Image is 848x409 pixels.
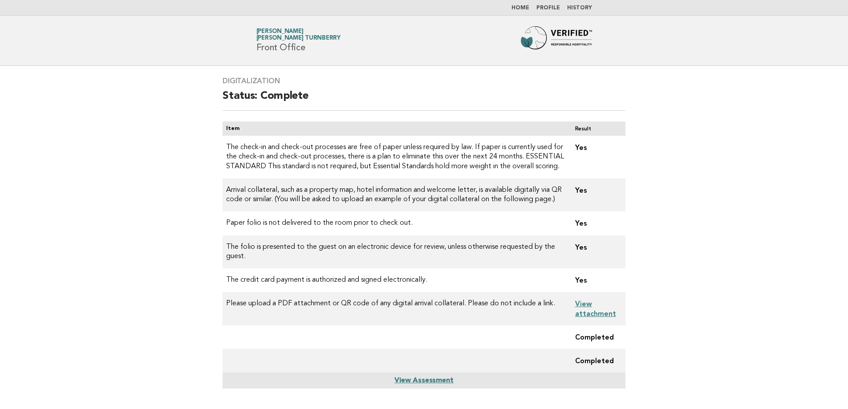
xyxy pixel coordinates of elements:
img: Forbes Travel Guide [521,26,592,55]
td: Completed [568,325,625,349]
a: History [567,5,592,11]
a: Profile [536,5,560,11]
td: Please upload a PDF attachment or QR code of any digital arrival collateral. Please do not includ... [223,292,568,325]
td: The folio is presented to the guest on an electronic device for review, unless otherwise requeste... [223,235,568,269]
a: Home [511,5,529,11]
span: [PERSON_NAME] Turnberry [256,36,341,41]
td: Completed [568,349,625,373]
th: Result [568,121,625,136]
td: Paper folio is not delivered to the room prior to check out. [223,211,568,235]
td: Yes [568,268,625,292]
td: Arrival collateral, such as a property map, hotel information and welcome letter, is available di... [223,178,568,212]
h2: Status: Complete [223,89,625,111]
td: Yes [568,136,625,178]
td: The check-in and check-out processes are free of paper unless required by law. If paper is curren... [223,136,568,178]
h3: Digitalization [223,77,625,85]
td: Yes [568,235,625,269]
a: View attachment [575,300,616,317]
a: View Assessment [394,377,453,384]
th: Item [223,121,568,136]
td: Yes [568,211,625,235]
h1: Front Office [256,29,341,52]
a: [PERSON_NAME][PERSON_NAME] Turnberry [256,28,341,41]
td: Yes [568,178,625,212]
td: The credit card payment is authorized and signed electronically. [223,268,568,292]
